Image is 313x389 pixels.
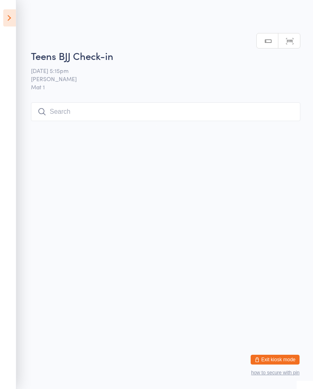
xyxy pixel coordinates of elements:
[31,66,288,75] span: [DATE] 5:15pm
[251,370,300,376] button: how to secure with pin
[31,75,288,83] span: [PERSON_NAME]
[31,49,300,62] h2: Teens BJJ Check-in
[31,102,300,121] input: Search
[31,83,300,91] span: Mat 1
[251,355,300,365] button: Exit kiosk mode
